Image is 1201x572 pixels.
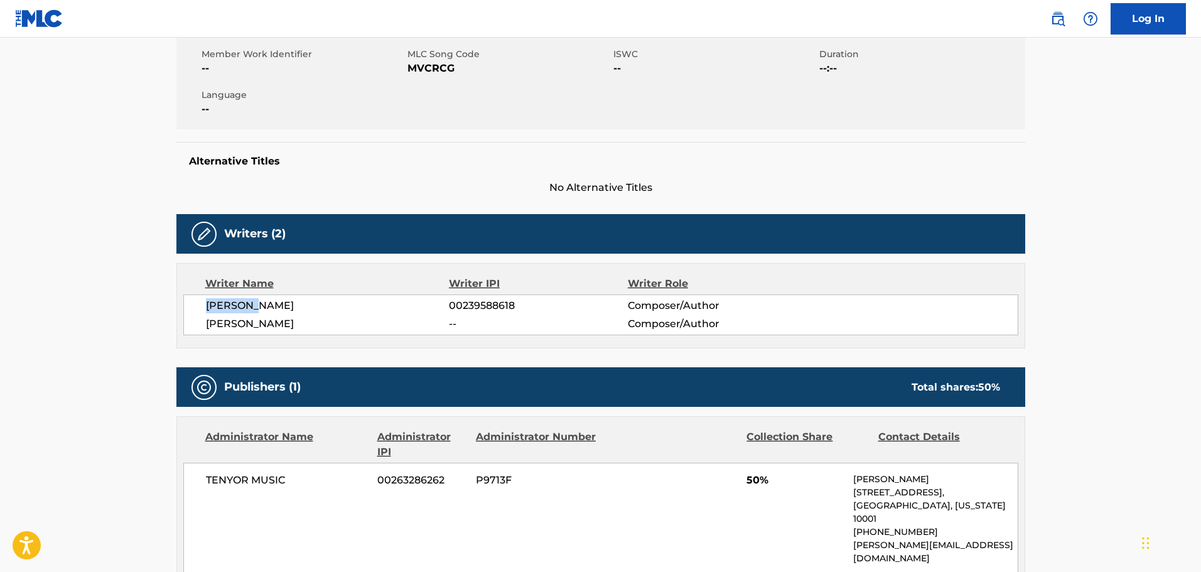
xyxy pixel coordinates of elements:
p: [STREET_ADDRESS], [853,486,1017,499]
span: --:-- [819,61,1022,76]
a: Log In [1111,3,1186,35]
span: Language [202,89,404,102]
h5: Publishers (1) [224,380,301,394]
div: Writer Role [628,276,790,291]
span: No Alternative Titles [176,180,1025,195]
div: Drag [1142,524,1150,562]
span: 00239588618 [449,298,627,313]
div: Administrator Number [476,429,598,460]
h5: Writers (2) [224,227,286,241]
iframe: Chat Widget [1138,512,1201,572]
p: [PERSON_NAME][EMAIL_ADDRESS][DOMAIN_NAME] [853,539,1017,565]
span: -- [449,316,627,332]
span: TENYOR MUSIC [206,473,369,488]
p: [PERSON_NAME] [853,473,1017,486]
span: 00263286262 [377,473,466,488]
div: Help [1078,6,1103,31]
div: Writer Name [205,276,450,291]
div: Writer IPI [449,276,628,291]
div: Total shares: [912,380,1000,395]
div: Contact Details [878,429,1000,460]
span: P9713F [476,473,598,488]
p: [GEOGRAPHIC_DATA], [US_STATE] 10001 [853,499,1017,526]
span: 50% [746,473,844,488]
span: -- [202,61,404,76]
a: Public Search [1045,6,1070,31]
span: MLC Song Code [407,48,610,61]
span: Member Work Identifier [202,48,404,61]
img: help [1083,11,1098,26]
span: ISWC [613,48,816,61]
span: -- [202,102,404,117]
span: Composer/Author [628,298,790,313]
div: Administrator Name [205,429,368,460]
img: Publishers [197,380,212,395]
div: Administrator IPI [377,429,466,460]
span: [PERSON_NAME] [206,298,450,313]
img: search [1050,11,1065,26]
p: [PHONE_NUMBER] [853,526,1017,539]
span: MVCRCG [407,61,610,76]
span: 50 % [978,381,1000,393]
span: Composer/Author [628,316,790,332]
img: MLC Logo [15,9,63,28]
span: [PERSON_NAME] [206,316,450,332]
div: Collection Share [746,429,868,460]
span: Duration [819,48,1022,61]
span: -- [613,61,816,76]
h5: Alternative Titles [189,155,1013,168]
img: Writers [197,227,212,242]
